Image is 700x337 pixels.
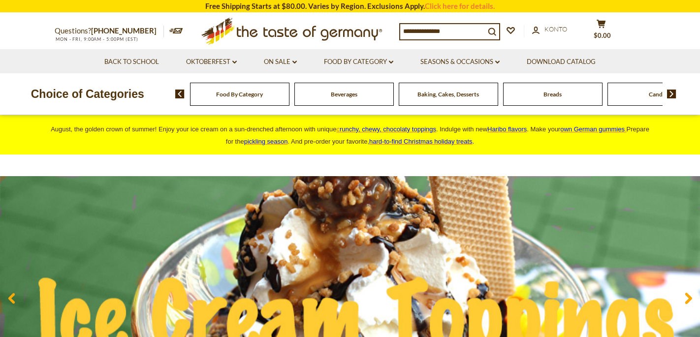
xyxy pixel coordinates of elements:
a: On Sale [264,57,297,67]
a: own German gummies. [560,125,626,133]
a: Back to School [104,57,159,67]
a: Click here for details. [425,1,495,10]
a: pickling season [244,138,288,145]
span: runchy, chewy, chocolaty toppings [340,125,436,133]
a: Baking, Cakes, Desserts [417,91,479,98]
a: Food By Category [324,57,393,67]
span: $0.00 [594,31,611,39]
a: Breads [543,91,562,98]
a: Candy [649,91,666,98]
a: Download Catalog [527,57,596,67]
a: Food By Category [216,91,263,98]
img: next arrow [667,90,676,98]
a: hard-to-find Christmas holiday treats [369,138,473,145]
a: Konto [532,24,567,35]
span: MON - FRI, 9:00AM - 5:00PM (EST) [55,36,138,42]
p: Questions? [55,25,164,37]
span: own German gummies [560,125,625,133]
span: August, the golden crown of summer! Enjoy your ice cream on a sun-drenched afternoon with unique ... [51,125,649,145]
a: Haribo flavors [487,125,527,133]
a: Seasons & Occasions [420,57,500,67]
img: previous arrow [175,90,185,98]
button: $0.00 [586,19,616,44]
a: Beverages [331,91,357,98]
span: Konto [544,25,567,33]
a: Oktoberfest [186,57,237,67]
a: crunchy, chewy, chocolaty toppings [336,125,436,133]
span: . [369,138,474,145]
a: [PHONE_NUMBER] [91,26,157,35]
